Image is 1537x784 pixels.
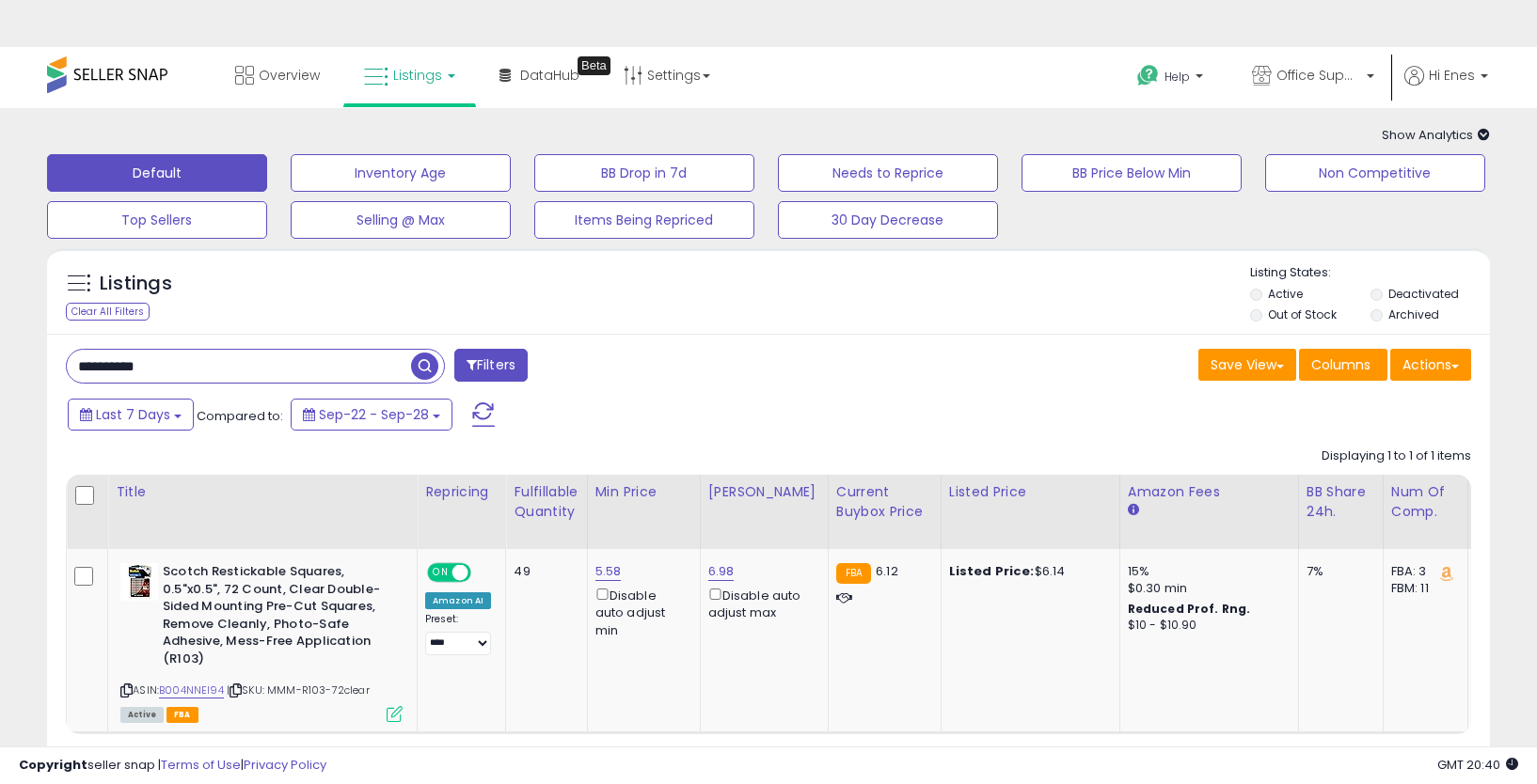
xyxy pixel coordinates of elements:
a: Hi Enes [1404,66,1488,108]
span: ON [429,565,452,581]
button: Selling @ Max [291,201,511,239]
div: Amazon AI [425,592,491,609]
h5: Listings [100,271,172,297]
div: 7% [1307,563,1369,580]
button: Actions [1390,349,1471,381]
small: Amazon Fees. [1128,502,1139,519]
button: Filters [454,349,528,382]
div: Clear All Filters [66,303,150,321]
span: Help [1165,69,1190,85]
span: Show Analytics [1382,126,1490,144]
button: Needs to Reprice [778,154,998,192]
span: Sep-22 - Sep-28 [319,405,429,424]
div: Tooltip anchor [578,56,610,75]
label: Deactivated [1388,286,1459,302]
span: Last 7 Days [96,405,170,424]
div: Listed Price [949,482,1112,502]
div: Amazon Fees [1128,482,1291,502]
button: 30 Day Decrease [778,201,998,239]
a: DataHub [485,47,594,103]
span: 6.12 [876,562,898,580]
div: FBM: 11 [1391,580,1453,597]
span: Columns [1311,355,1371,374]
label: Archived [1388,306,1439,322]
span: Overview [259,66,320,85]
div: $6.14 [949,563,1105,580]
a: Terms of Use [161,756,241,774]
span: FBA [166,707,198,723]
label: Active [1268,286,1303,302]
a: Office Suppliers [1238,47,1388,108]
button: Top Sellers [47,201,267,239]
a: Privacy Policy [244,756,326,774]
div: Disable auto adjust max [708,585,814,621]
div: Displaying 1 to 1 of 1 items [1322,447,1471,465]
div: 15% [1128,563,1284,580]
div: [PERSON_NAME] [708,482,820,502]
img: 51YaTcJqa3L._SL40_.jpg [120,563,158,601]
span: Office Suppliers [1276,66,1361,85]
div: Preset: [425,613,491,655]
a: 5.58 [595,562,622,581]
div: BB Share 24h. [1307,482,1375,522]
strong: Copyright [19,756,87,774]
button: Sep-22 - Sep-28 [291,399,452,431]
div: Min Price [595,482,692,502]
div: Current Buybox Price [836,482,933,522]
a: 6.98 [708,562,735,581]
p: Listing States: [1250,264,1490,282]
a: Listings [350,47,469,103]
span: | SKU: MMM-R103-72clear [227,682,370,698]
span: OFF [468,565,499,581]
div: Num of Comp. [1391,482,1460,522]
div: $0.30 min [1128,580,1284,597]
button: Last 7 Days [68,399,194,431]
div: seller snap | | [19,757,326,775]
div: ASIN: [120,563,403,720]
div: Fulfillable Quantity [514,482,578,522]
div: 49 [514,563,572,580]
div: $10 - $10.90 [1128,618,1284,634]
button: Columns [1299,349,1387,381]
span: Listings [393,66,442,85]
span: DataHub [520,66,579,85]
button: BB Drop in 7d [534,154,754,192]
b: Reduced Prof. Rng. [1128,601,1251,617]
div: Repricing [425,482,498,502]
span: Hi Enes [1429,66,1475,85]
div: Disable auto adjust min [595,585,686,639]
span: Compared to: [197,407,283,425]
button: Save View [1198,349,1296,381]
button: BB Price Below Min [1022,154,1242,192]
a: Settings [610,47,724,103]
button: Items Being Repriced [534,201,754,239]
button: Inventory Age [291,154,511,192]
a: Overview [221,47,334,103]
button: Default [47,154,267,192]
small: FBA [836,563,871,584]
div: FBA: 3 [1391,563,1453,580]
span: All listings currently available for purchase on Amazon [120,707,164,723]
a: Help [1122,50,1222,108]
button: Non Competitive [1265,154,1485,192]
a: B004NNEI94 [159,682,224,698]
b: Listed Price: [949,562,1035,580]
i: Get Help [1136,64,1160,87]
div: Title [116,482,409,502]
span: 2025-10-6 20:40 GMT [1437,756,1518,774]
label: Out of Stock [1268,306,1337,322]
b: Scotch Restickable Squares, 0.5"x0.5", 72 Count, Clear Double-Sided Mounting Pre-Cut Squares, Rem... [163,563,391,672]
